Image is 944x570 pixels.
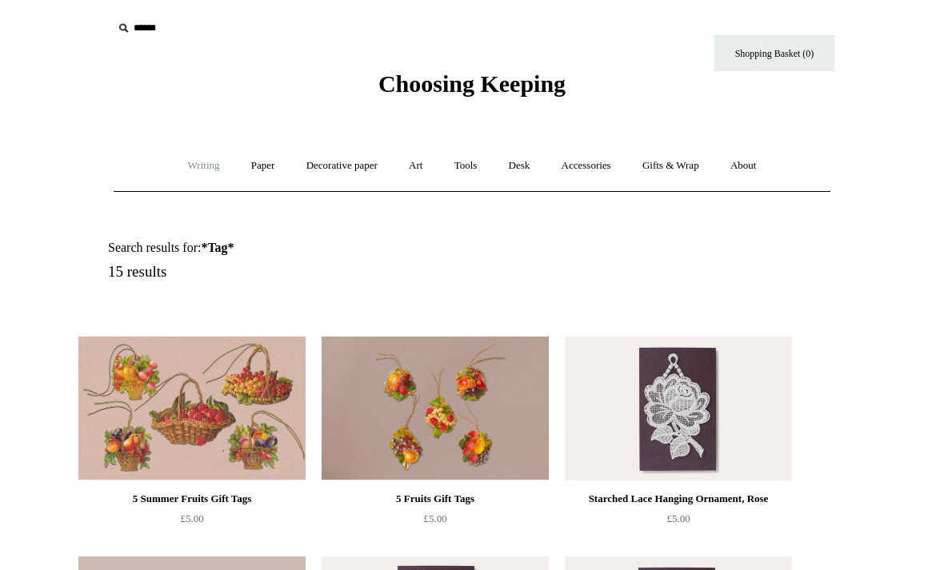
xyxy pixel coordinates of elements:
div: Starched Lace Hanging Ornament, Rose [569,489,788,508]
h5: 15 results [108,263,490,281]
span: £5.00 [423,512,446,524]
a: Accessories [547,145,626,187]
a: Writing [174,145,234,187]
a: Tools [440,145,492,187]
span: £5.00 [180,512,203,524]
a: Gifts & Wrap [628,145,714,187]
a: 5 Fruits Gift Tags £5.00 [322,489,549,555]
h1: Search results for: [108,240,490,255]
a: 5 Fruits Gift Tags 5 Fruits Gift Tags [322,337,549,480]
a: 5 Summer Fruits Gift Tags £5.00 [78,489,306,555]
div: 5 Fruits Gift Tags [326,489,545,508]
a: Decorative paper [292,145,392,187]
a: About [716,145,771,187]
span: £5.00 [666,512,690,524]
a: Paper [237,145,290,187]
a: Art [394,145,437,187]
div: 5 Summer Fruits Gift Tags [82,489,302,508]
img: Starched Lace Hanging Ornament, Rose [565,337,792,480]
span: Choosing Keeping [378,70,566,97]
img: 5 Summer Fruits Gift Tags [78,337,306,480]
a: Choosing Keeping [378,83,566,94]
a: Starched Lace Hanging Ornament, Rose £5.00 [565,489,792,555]
a: Starched Lace Hanging Ornament, Rose Starched Lace Hanging Ornament, Rose [565,337,792,480]
img: 5 Fruits Gift Tags [322,337,549,480]
a: 5 Summer Fruits Gift Tags 5 Summer Fruits Gift Tags [78,337,306,480]
a: Shopping Basket (0) [714,35,834,71]
a: Desk [494,145,545,187]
